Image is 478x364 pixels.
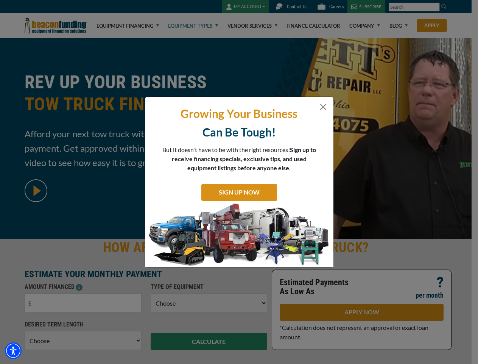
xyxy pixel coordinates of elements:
[5,342,22,359] div: Accessibility Menu
[151,125,328,140] p: Can Be Tough!
[319,102,328,111] button: Close
[162,145,316,173] p: But it doesn't have to be with the right resources!
[151,106,328,121] p: Growing Your Business
[145,203,333,267] img: subscribe-modal.jpg
[172,146,316,171] span: Sign up to receive financing specials, exclusive tips, and used equipment listings before anyone ...
[201,184,277,201] a: SIGN UP NOW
